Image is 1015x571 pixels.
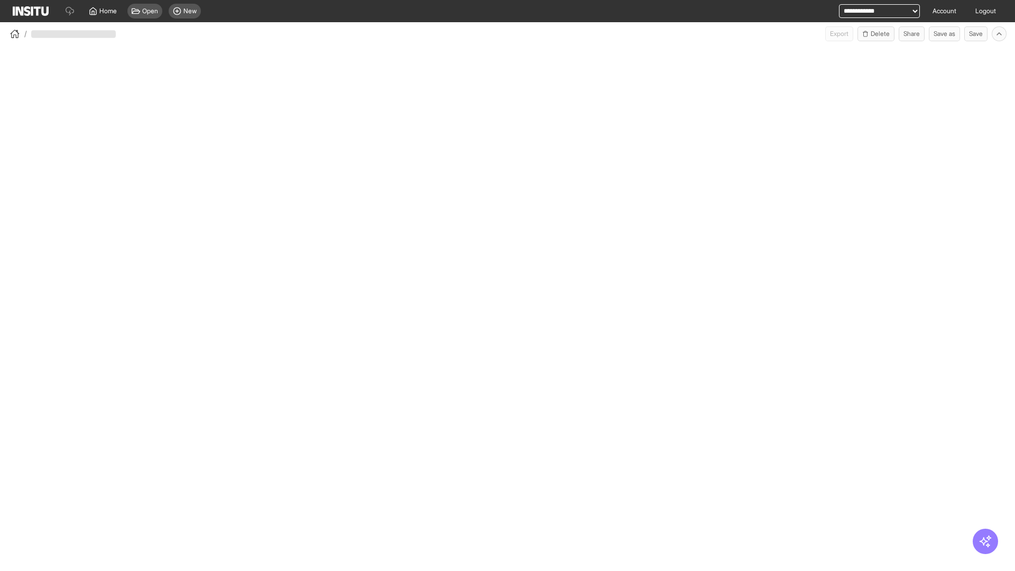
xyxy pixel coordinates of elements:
[825,26,853,41] span: Can currently only export from Insights reports.
[964,26,988,41] button: Save
[899,26,925,41] button: Share
[24,29,27,39] span: /
[8,27,27,40] button: /
[857,26,894,41] button: Delete
[183,7,197,15] span: New
[13,6,49,16] img: Logo
[142,7,158,15] span: Open
[929,26,960,41] button: Save as
[825,26,853,41] button: Export
[99,7,117,15] span: Home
